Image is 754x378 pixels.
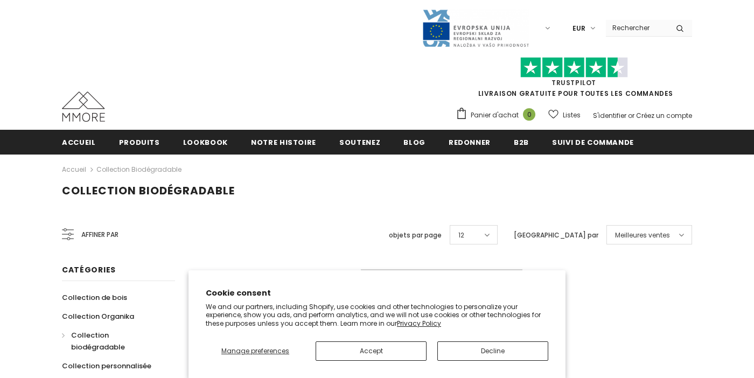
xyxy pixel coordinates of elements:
span: Panier d'achat [471,110,519,121]
a: B2B [514,130,529,154]
span: Suivi de commande [552,137,634,148]
label: objets par page [389,230,442,241]
span: Collection de bois [62,292,127,303]
span: Produits [119,137,160,148]
span: LIVRAISON GRATUITE POUR TOUTES LES COMMANDES [456,62,692,98]
a: Blog [403,130,425,154]
a: Accueil [62,163,86,176]
span: soutenez [339,137,380,148]
span: Listes [563,110,581,121]
a: soutenez [339,130,380,154]
span: Blog [403,137,425,148]
span: Accueil [62,137,96,148]
img: Faites confiance aux étoiles pilotes [520,57,628,78]
a: Collection biodégradable [62,326,163,356]
a: Panier d'achat 0 [456,107,541,123]
span: Catégories [62,264,116,275]
button: Accept [316,341,427,361]
span: B2B [514,137,529,148]
a: Produits [119,130,160,154]
input: Search Site [606,20,668,36]
a: Javni Razpis [422,23,529,32]
span: Collection Organika [62,311,134,321]
span: Manage preferences [221,346,289,355]
a: Collection de bois [62,288,127,307]
span: Collection biodégradable [71,330,125,352]
a: TrustPilot [551,78,596,87]
a: Suivi de commande [552,130,634,154]
button: Manage preferences [206,341,305,361]
button: Decline [437,341,548,361]
a: Lookbook [183,130,228,154]
span: 12 [458,230,464,241]
a: Listes [548,106,581,124]
a: Créez un compte [636,111,692,120]
a: Collection personnalisée [62,356,151,375]
span: EUR [573,23,585,34]
img: Cas MMORE [62,92,105,122]
span: Lookbook [183,137,228,148]
a: Notre histoire [251,130,316,154]
a: Accueil [62,130,96,154]
a: S'identifier [593,111,626,120]
img: Javni Razpis [422,9,529,48]
span: Collection personnalisée [62,361,151,371]
a: Redonner [449,130,491,154]
span: Notre histoire [251,137,316,148]
span: 0 [523,108,535,121]
a: Privacy Policy [397,319,441,328]
span: Collection biodégradable [62,183,235,198]
a: Collection Organika [62,307,134,326]
span: Meilleures ventes [615,230,670,241]
a: Collection biodégradable [96,165,181,174]
span: Redonner [449,137,491,148]
p: We and our partners, including Shopify, use cookies and other technologies to personalize your ex... [206,303,548,328]
span: or [628,111,634,120]
h2: Cookie consent [206,288,548,299]
label: [GEOGRAPHIC_DATA] par [514,230,598,241]
span: Affiner par [81,229,118,241]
